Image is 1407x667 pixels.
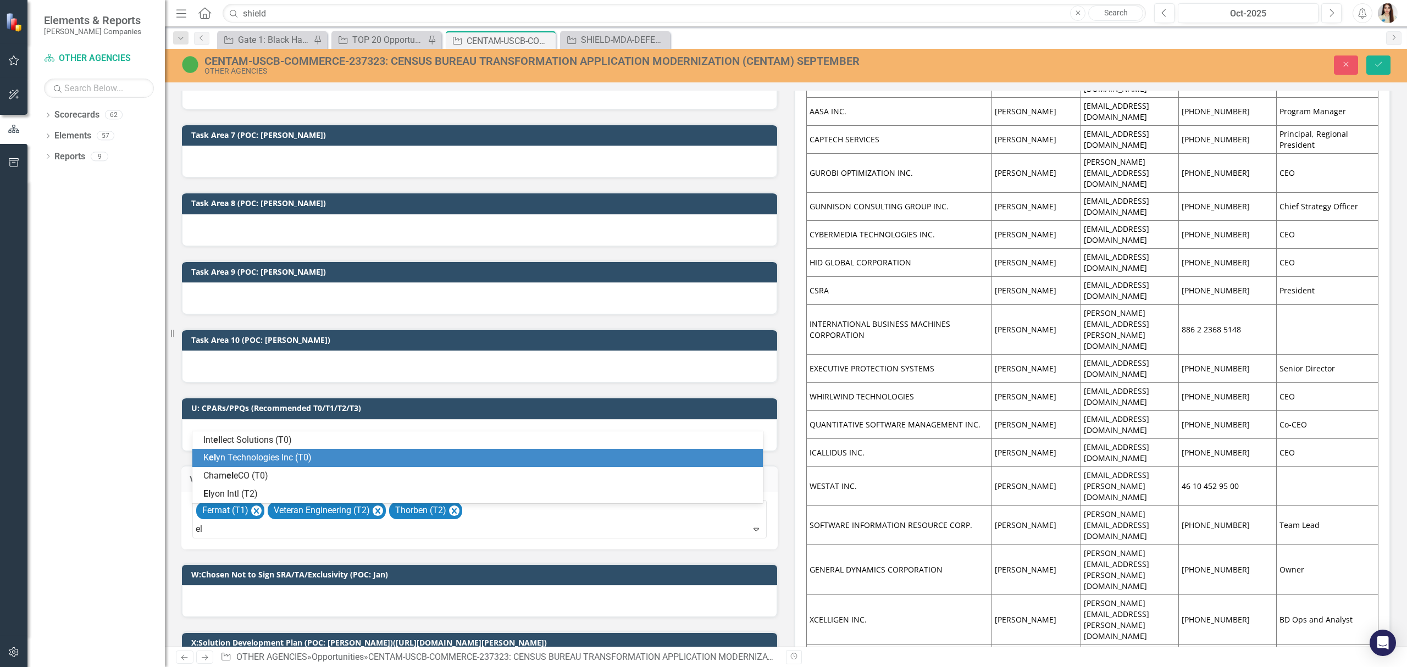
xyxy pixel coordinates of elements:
[1178,506,1276,545] td: [PHONE_NUMBER]
[807,383,992,411] td: WHIRLWIND TECHNOLOGIES
[1081,221,1178,249] td: [EMAIL_ADDRESS][DOMAIN_NAME]
[352,33,425,47] div: TOP 20 Opportunities ([DATE] Process)
[1081,249,1178,277] td: [EMAIL_ADDRESS][DOMAIN_NAME]
[373,505,383,516] div: Remove [object Object]
[991,126,1081,154] td: [PERSON_NAME]
[807,595,992,645] td: XCELLIGEN INC.
[1178,221,1276,249] td: [PHONE_NUMBER]
[991,411,1081,439] td: [PERSON_NAME]
[1276,154,1378,193] td: CEO
[1276,277,1378,305] td: President
[105,110,123,120] div: 62
[1178,126,1276,154] td: [PHONE_NUMBER]
[204,67,867,75] div: OTHER AGENCIES
[44,14,141,27] span: Elements & Reports
[807,98,992,126] td: AASA INC.
[223,4,1146,23] input: Search ClearPoint...
[991,467,1081,506] td: [PERSON_NAME]
[312,652,364,662] a: Opportunities
[991,154,1081,193] td: [PERSON_NAME]
[581,33,667,47] div: SHIELD-MDA-DEFENSE-254898: MULTIPLE AWARD SCALABLE HOMELAND INNOVATIVE ENTERPRISE LAYERED DEFENSE...
[54,109,99,121] a: Scorecards
[1081,545,1178,595] td: [PERSON_NAME][EMAIL_ADDRESS][PERSON_NAME][DOMAIN_NAME]
[209,452,216,463] span: el
[54,151,85,163] a: Reports
[44,79,154,98] input: Search Below...
[807,277,992,305] td: CSRA
[1178,305,1276,355] td: 886 2 2368 5148
[1378,3,1398,23] button: Janieva Castro
[991,545,1081,595] td: [PERSON_NAME]
[220,651,778,664] div: » »
[91,152,108,161] div: 9
[1178,277,1276,305] td: [PHONE_NUMBER]
[203,488,211,499] span: El
[220,33,311,47] a: Gate 1: Black Hat Schedule Report
[807,355,992,383] td: EXECUTIVE PROTECTION SYSTEMS
[1178,355,1276,383] td: [PHONE_NUMBER]
[1178,467,1276,506] td: 46 10 452 95 00
[1081,355,1178,383] td: [EMAIL_ADDRESS][DOMAIN_NAME]
[97,131,114,141] div: 57
[1081,193,1178,221] td: [EMAIL_ADDRESS][DOMAIN_NAME]
[5,12,25,31] img: ClearPoint Strategy
[191,336,772,344] h3: Task Area 10 (POC: [PERSON_NAME])
[1276,98,1378,126] td: Program Manager
[807,506,992,545] td: SOFTWARE INFORMATION RESOURCE CORP.
[1081,126,1178,154] td: [EMAIL_ADDRESS][DOMAIN_NAME]
[1081,305,1178,355] td: [PERSON_NAME][EMAIL_ADDRESS][PERSON_NAME][DOMAIN_NAME]
[1276,383,1378,411] td: CEO
[1178,411,1276,439] td: [PHONE_NUMBER]
[807,467,992,506] td: WESTAT INC.
[1081,411,1178,439] td: [EMAIL_ADDRESS][DOMAIN_NAME]
[44,27,141,36] small: [PERSON_NAME] Companies
[991,383,1081,411] td: [PERSON_NAME]
[991,193,1081,221] td: [PERSON_NAME]
[191,131,772,139] h3: Task Area 7 (POC: [PERSON_NAME])
[204,55,867,67] div: CENTAM-USCB-COMMERCE-237323: CENSUS BUREAU TRANSFORMATION APPLICATION MODERNIZATION (CENTAM) SEPT...
[334,33,425,47] a: TOP 20 Opportunities ([DATE] Process)
[1081,595,1178,645] td: [PERSON_NAME][EMAIL_ADDRESS][PERSON_NAME][DOMAIN_NAME]
[191,199,772,207] h3: Task Area 8 (POC: [PERSON_NAME])
[395,505,446,515] span: Thorben (T2)
[467,34,553,48] div: CENTAM-USCB-COMMERCE-237323: CENSUS BUREAU TRANSFORMATION APPLICATION MODERNIZATION (CENTAM) SEPT...
[181,55,199,73] img: Active
[1178,595,1276,645] td: [PHONE_NUMBER]
[991,98,1081,126] td: [PERSON_NAME]
[1081,98,1178,126] td: [EMAIL_ADDRESS][DOMAIN_NAME]
[190,475,769,485] h3: V:SRA Signed (POC: Jan)
[1178,439,1276,467] td: [PHONE_NUMBER]
[1178,154,1276,193] td: [PHONE_NUMBER]
[54,130,91,142] a: Elements
[1178,545,1276,595] td: [PHONE_NUMBER]
[991,595,1081,645] td: [PERSON_NAME]
[1178,383,1276,411] td: [PHONE_NUMBER]
[807,126,992,154] td: CAPTECH SERVICES
[1081,467,1178,506] td: [EMAIL_ADDRESS][PERSON_NAME][DOMAIN_NAME]
[202,505,248,515] span: Fermat (T1)
[807,154,992,193] td: GUROBI OPTIMIZATION INC.
[1088,5,1143,21] a: Search
[213,435,220,445] span: el
[1081,154,1178,193] td: [PERSON_NAME][EMAIL_ADDRESS][DOMAIN_NAME]
[991,305,1081,355] td: [PERSON_NAME]
[807,545,992,595] td: GENERAL DYNAMICS CORPORATION
[1178,249,1276,277] td: [PHONE_NUMBER]
[1276,193,1378,221] td: Chief Strategy Officer
[807,439,992,467] td: ICALLIDUS INC.
[236,652,307,662] a: OTHER AGENCIES
[991,249,1081,277] td: [PERSON_NAME]
[1276,506,1378,545] td: Team Lead
[807,193,992,221] td: GUNNISON CONSULTING GROUP INC.
[991,221,1081,249] td: [PERSON_NAME]
[1370,630,1396,656] div: Open Intercom Messenger
[226,470,234,481] span: el
[1081,383,1178,411] td: [EMAIL_ADDRESS][DOMAIN_NAME]
[807,305,992,355] td: INTERNATIONAL BUSINESS MACHINES CORPORATION
[1182,7,1315,20] div: Oct-2025
[191,638,772,647] h3: X:Solution Development Plan (POC: [PERSON_NAME])([URL][DOMAIN_NAME][PERSON_NAME])
[1081,506,1178,545] td: [PERSON_NAME][EMAIL_ADDRESS][DOMAIN_NAME]
[274,505,370,515] span: Veteran Engineering (T2)
[1276,355,1378,383] td: Senior Director
[251,505,262,516] div: Remove [object Object]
